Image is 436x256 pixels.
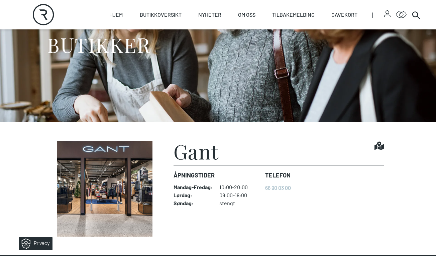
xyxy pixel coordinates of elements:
[396,9,407,20] button: Open Accessibility Menu
[174,141,219,161] h1: Gant
[219,192,260,199] dd: 09:00-18:00
[174,192,213,199] dt: Lørdag :
[265,171,291,180] dt: Telefon
[265,184,291,191] a: 66 90 03 00
[174,171,260,180] dt: Åpningstider
[219,184,260,190] dd: 10:00-20:00
[174,184,213,190] dt: Mandag - Fredag :
[47,32,150,57] h1: BUTIKKER
[219,200,260,207] dd: stengt
[7,235,61,253] iframe: Manage Preferences
[174,200,213,207] dt: Søndag :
